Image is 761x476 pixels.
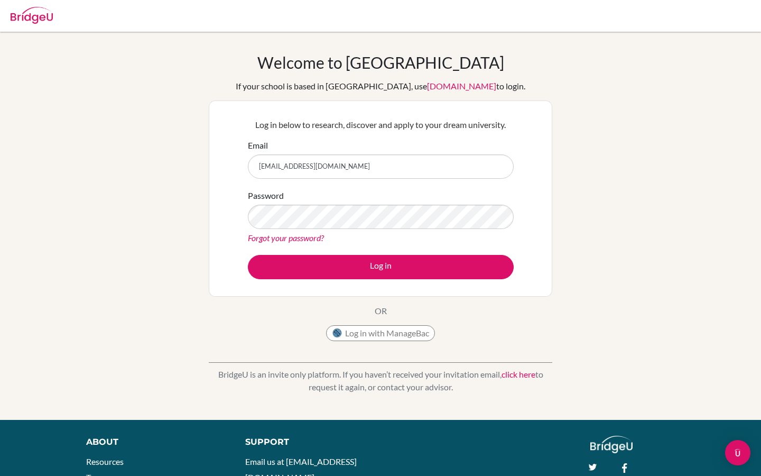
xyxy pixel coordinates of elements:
[502,369,535,379] a: click here
[248,118,514,131] p: Log in below to research, discover and apply to your dream university.
[236,80,525,93] div: If your school is based in [GEOGRAPHIC_DATA], use to login.
[209,368,552,393] p: BridgeU is an invite only platform. If you haven’t received your invitation email, to request it ...
[725,440,750,465] div: Open Intercom Messenger
[248,189,284,202] label: Password
[248,139,268,152] label: Email
[11,7,53,24] img: Bridge-U
[257,53,504,72] h1: Welcome to [GEOGRAPHIC_DATA]
[590,436,633,453] img: logo_white@2x-f4f0deed5e89b7ecb1c2cc34c3e3d731f90f0f143d5ea2071677605dd97b5244.png
[248,233,324,243] a: Forgot your password?
[248,255,514,279] button: Log in
[86,436,221,448] div: About
[326,325,435,341] button: Log in with ManageBac
[375,305,387,317] p: OR
[245,436,370,448] div: Support
[427,81,496,91] a: [DOMAIN_NAME]
[86,456,124,466] a: Resources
